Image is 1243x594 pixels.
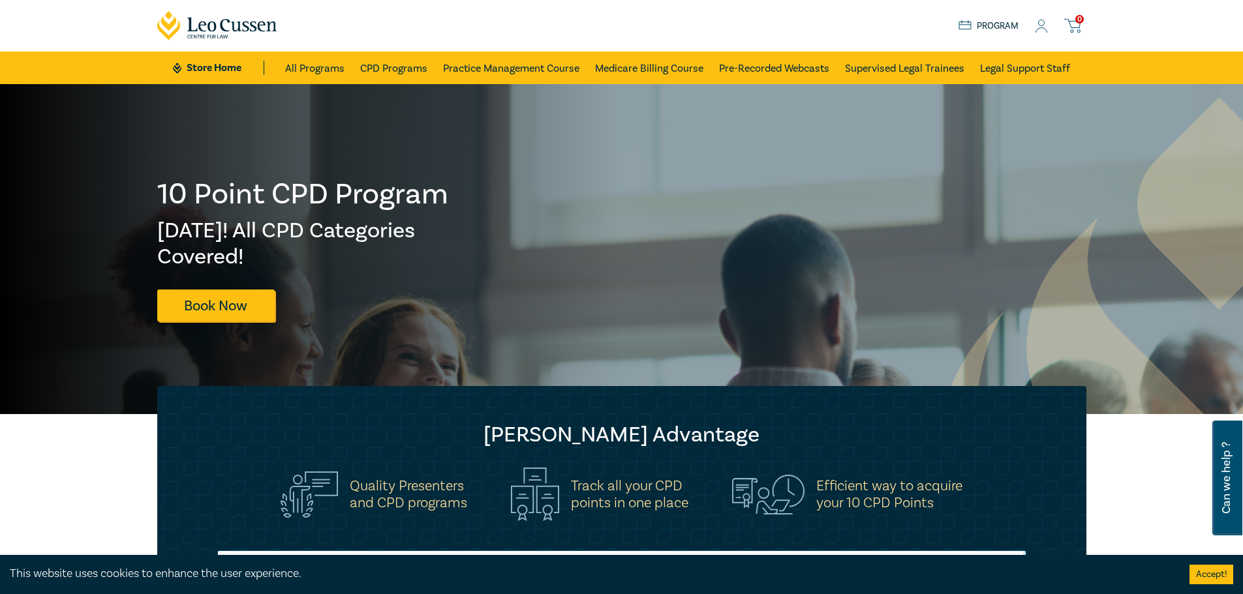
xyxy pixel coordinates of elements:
a: Practice Management Course [443,52,579,84]
a: CPD Programs [360,52,427,84]
a: Legal Support Staff [980,52,1070,84]
img: Efficient way to acquire<br>your 10 CPD Points [732,475,805,514]
h5: Quality Presenters and CPD programs [350,477,467,511]
h2: [DATE]! All CPD Categories Covered! [157,218,450,270]
button: Accept cookies [1189,565,1233,584]
a: Pre-Recorded Webcasts [719,52,829,84]
h2: [PERSON_NAME] Advantage [183,422,1060,448]
a: Supervised Legal Trainees [845,52,964,84]
a: Book Now [157,290,275,321]
a: Store Home [173,61,264,75]
a: All Programs [285,52,345,84]
img: Quality Presenters<br>and CPD programs [281,471,338,518]
img: Track all your CPD<br>points in one place [511,468,559,521]
h5: Efficient way to acquire your 10 CPD Points [816,477,962,511]
h1: 10 Point CPD Program [157,177,450,211]
span: 0 [1075,15,1084,23]
span: Can we help ? [1220,428,1233,527]
a: Program [959,19,1019,33]
div: This website uses cookies to enhance the user experience. [10,565,1170,582]
a: Medicare Billing Course [595,52,703,84]
h5: Track all your CPD points in one place [571,477,688,511]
